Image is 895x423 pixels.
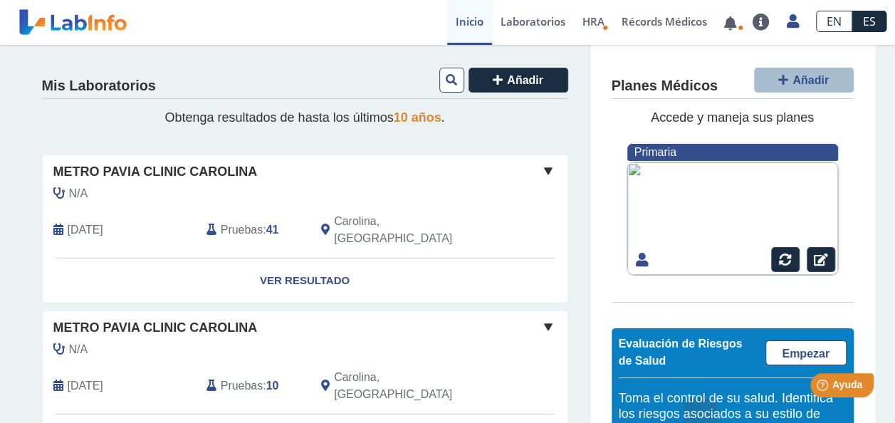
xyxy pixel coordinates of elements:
button: Añadir [469,68,568,93]
span: HRA [582,14,604,28]
b: 10 [266,380,279,392]
span: N/A [69,341,88,358]
span: Empezar [782,348,829,360]
span: Evaluación de Riesgos de Salud [619,338,743,367]
span: Pruebas [221,377,263,395]
span: 10 años [394,110,441,125]
span: N/A [69,185,88,202]
span: Primaria [634,146,676,158]
span: Metro Pavia Clinic Carolina [53,162,258,182]
iframe: Help widget launcher [768,367,879,407]
h4: Mis Laboratorios [42,78,156,95]
b: 41 [266,224,279,236]
span: Carolina, PR [334,213,491,247]
h4: Planes Médicos [612,78,718,95]
span: Obtenga resultados de hasta los últimos . [164,110,444,125]
div: : [196,213,310,247]
span: Carolina, PR [334,369,491,403]
div: : [196,369,310,403]
span: Metro Pavia Clinic Carolina [53,318,258,338]
a: EN [816,11,852,32]
a: Empezar [765,340,847,365]
span: 2025-09-15 [68,221,103,239]
span: Añadir [507,74,543,86]
span: Pruebas [221,221,263,239]
a: ES [852,11,886,32]
span: Añadir [792,74,829,86]
span: 2025-05-12 [68,377,103,395]
span: Accede y maneja sus planes [651,110,814,125]
a: Ver Resultado [43,258,567,303]
button: Añadir [754,68,854,93]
